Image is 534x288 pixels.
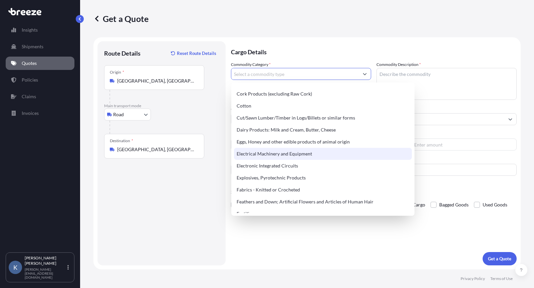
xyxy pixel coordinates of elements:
span: K [13,264,17,271]
span: Commodity Value [231,107,371,112]
input: Origin [117,78,196,84]
div: Fabrics - Knitted or Crocheted [234,184,412,196]
div: Cut/Sawn Lumber/Timber in Logs/Billets or similar forms [234,112,412,124]
span: Freight Cost [376,132,517,137]
p: Quotes [22,60,37,67]
p: Privacy Policy [461,276,485,281]
button: Show suggestions [359,68,371,80]
p: Get a Quote [488,255,511,262]
div: Electrical Machinery and Equipment [234,148,412,160]
input: Destination [117,146,196,153]
div: Electronic Integrated Circuits [234,160,412,172]
p: Route Details [104,49,141,57]
input: Your internal reference [231,164,371,176]
label: Booking Reference [231,157,264,164]
p: [PERSON_NAME][EMAIL_ADDRESS][DOMAIN_NAME] [25,267,66,279]
div: Eggs, Honey and other edible products of animal origin [234,136,412,148]
p: Get a Quote [93,13,149,24]
span: Road [113,111,124,118]
input: Select a commodity type [231,68,359,80]
p: Cargo Details [231,41,517,61]
label: Commodity Description [376,61,421,68]
div: Cork Products (excluding Raw Cork) [234,88,412,100]
p: Reset Route Details [177,50,216,57]
p: Shipments [22,43,43,50]
div: Explosives, Pyrotechnic Products [234,172,412,184]
span: Used Goods [483,200,507,210]
input: Enter amount [410,139,517,150]
div: Destination [110,138,133,144]
p: Policies [22,77,38,83]
button: Select transport [104,109,151,121]
p: Invoices [22,110,39,117]
p: Terms of Use [490,276,513,281]
p: Main transport mode [104,103,219,109]
p: Special Conditions [231,189,517,194]
div: Fertilizers [234,208,412,220]
span: Load Type [231,132,251,139]
div: Dairy Products: Milk and Cream, Butter, Cheese [234,124,412,136]
p: [PERSON_NAME] [PERSON_NAME] [25,255,66,266]
div: Feathers and Down; Artificial Flowers and Articles of Human Hair [234,196,412,208]
input: Enter name [376,164,517,176]
div: Cotton [234,100,412,112]
button: Show suggestions [504,113,516,125]
p: Insights [22,27,38,33]
input: Full name [377,113,504,125]
p: Claims [22,93,36,100]
label: Commodity Category [231,61,271,68]
div: Origin [110,70,124,75]
span: Bagged Goods [439,200,469,210]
